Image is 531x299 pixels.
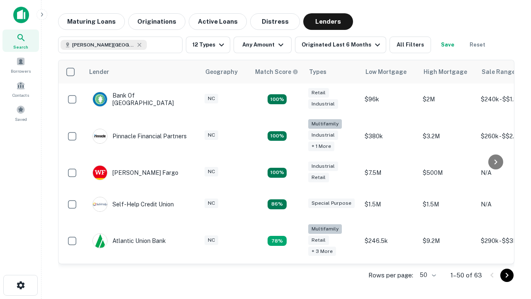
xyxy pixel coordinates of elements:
[2,78,39,100] a: Contacts
[93,197,174,212] div: Self-help Credit Union
[451,270,482,280] p: 1–50 of 63
[308,88,329,98] div: Retail
[186,37,230,53] button: 12 Types
[419,189,477,220] td: $1.5M
[482,67,515,77] div: Sale Range
[93,165,178,180] div: [PERSON_NAME] Fargo
[500,269,514,282] button: Go to next page
[89,67,109,77] div: Lender
[250,60,304,83] th: Capitalize uses an advanced AI algorithm to match your search with the best lender. The match sco...
[304,60,360,83] th: Types
[390,37,431,53] button: All Filters
[200,60,250,83] th: Geography
[419,220,477,262] td: $9.2M
[360,189,419,220] td: $1.5M
[308,130,338,140] div: Industrial
[295,37,386,53] button: Originated Last 6 Months
[72,41,134,49] span: [PERSON_NAME][GEOGRAPHIC_DATA], [GEOGRAPHIC_DATA]
[13,44,28,50] span: Search
[12,92,29,98] span: Contacts
[419,60,477,83] th: High Mortgage
[13,7,29,23] img: capitalize-icon.png
[205,235,218,245] div: NC
[255,67,297,76] h6: Match Score
[419,83,477,115] td: $2M
[268,199,287,209] div: Matching Properties: 11, hasApolloMatch: undefined
[308,224,342,234] div: Multifamily
[490,206,531,246] iframe: Chat Widget
[205,130,218,140] div: NC
[303,13,353,30] button: Lenders
[360,83,419,115] td: $96k
[93,129,107,143] img: picture
[84,60,200,83] th: Lender
[419,157,477,189] td: $500M
[308,162,338,171] div: Industrial
[268,168,287,178] div: Matching Properties: 14, hasApolloMatch: undefined
[308,199,355,208] div: Special Purpose
[360,157,419,189] td: $7.5M
[368,270,413,280] p: Rows per page:
[308,235,329,245] div: Retail
[308,173,329,182] div: Retail
[2,102,39,124] a: Saved
[2,54,39,76] a: Borrowers
[128,13,185,30] button: Originations
[309,67,326,77] div: Types
[308,247,336,256] div: + 3 more
[11,68,31,74] span: Borrowers
[464,37,491,53] button: Reset
[93,197,107,211] img: picture
[234,37,292,53] button: Any Amount
[360,220,419,262] td: $246.5k
[15,116,27,123] span: Saved
[93,166,107,180] img: picture
[189,13,247,30] button: Active Loans
[93,129,187,144] div: Pinnacle Financial Partners
[308,119,342,129] div: Multifamily
[58,13,125,30] button: Maturing Loans
[93,92,192,107] div: Bank Of [GEOGRAPHIC_DATA]
[302,40,382,50] div: Originated Last 6 Months
[424,67,467,77] div: High Mortgage
[308,142,334,151] div: + 1 more
[268,236,287,246] div: Matching Properties: 10, hasApolloMatch: undefined
[417,269,437,281] div: 50
[434,37,461,53] button: Save your search to get updates of matches that match your search criteria.
[93,234,107,248] img: picture
[360,115,419,157] td: $380k
[419,115,477,157] td: $3.2M
[268,131,287,141] div: Matching Properties: 23, hasApolloMatch: undefined
[93,92,107,106] img: picture
[205,167,218,176] div: NC
[365,67,407,77] div: Low Mortgage
[360,60,419,83] th: Low Mortgage
[268,94,287,104] div: Matching Properties: 15, hasApolloMatch: undefined
[93,233,166,248] div: Atlantic Union Bank
[2,29,39,52] a: Search
[205,67,238,77] div: Geography
[250,13,300,30] button: Distress
[255,67,298,76] div: Capitalize uses an advanced AI algorithm to match your search with the best lender. The match sco...
[308,99,338,109] div: Industrial
[205,199,218,208] div: NC
[205,94,218,103] div: NC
